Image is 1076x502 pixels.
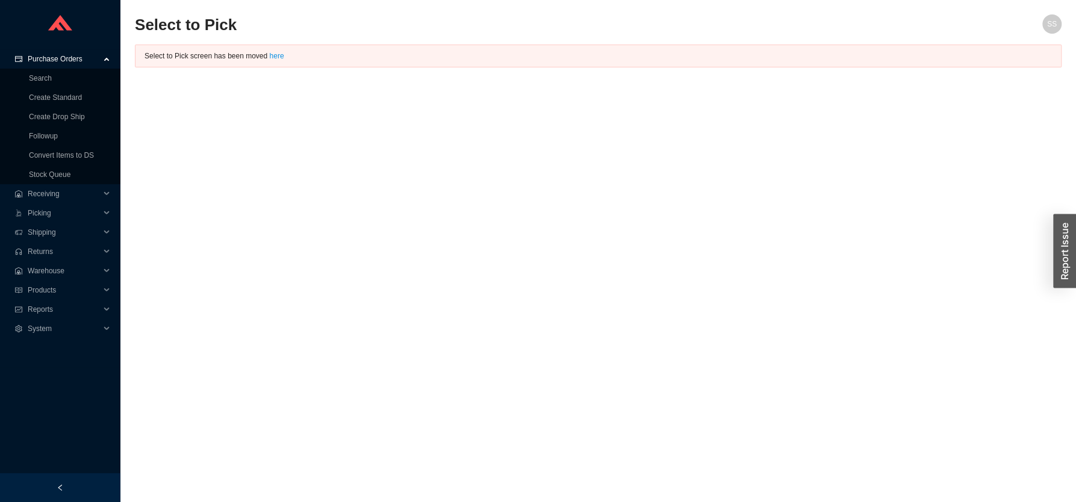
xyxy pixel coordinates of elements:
span: SS [1047,14,1057,34]
span: read [14,287,23,294]
span: Products [28,280,100,300]
span: System [28,319,100,338]
span: setting [14,325,23,332]
span: Warehouse [28,261,100,280]
a: Convert Items to DS [29,151,94,160]
a: Followup [29,132,58,140]
div: Select to Pick screen has been moved [145,50,1052,62]
span: Returns [28,242,100,261]
span: left [57,484,64,491]
a: here [269,52,284,60]
span: customer-service [14,248,23,255]
span: Receiving [28,184,100,203]
span: fund [14,306,23,313]
span: Shipping [28,223,100,242]
span: Reports [28,300,100,319]
a: Create Drop Ship [29,113,85,121]
span: Picking [28,203,100,223]
a: Search [29,74,52,82]
span: Purchase Orders [28,49,100,69]
span: credit-card [14,55,23,63]
a: Create Standard [29,93,82,102]
h2: Select to Pick [135,14,830,36]
a: Stock Queue [29,170,70,179]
